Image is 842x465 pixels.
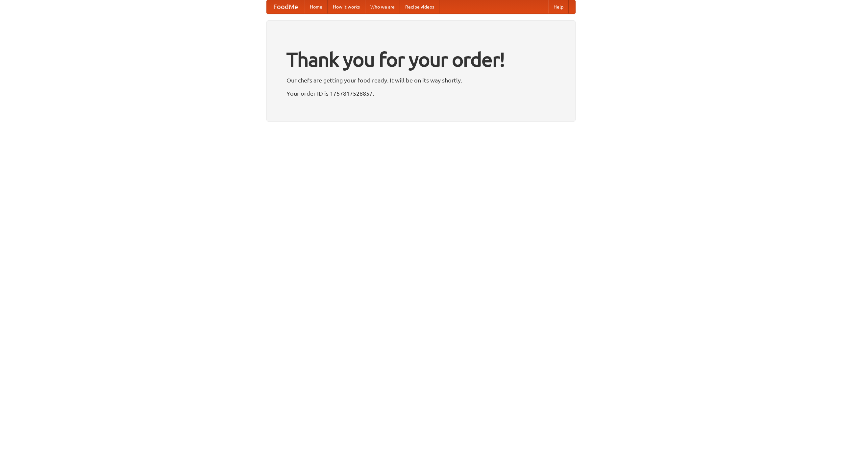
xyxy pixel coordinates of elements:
a: How it works [328,0,365,13]
a: FoodMe [267,0,305,13]
a: Recipe videos [400,0,439,13]
a: Help [548,0,569,13]
p: Your order ID is 1757817528857. [286,88,556,98]
p: Our chefs are getting your food ready. It will be on its way shortly. [286,75,556,85]
a: Who we are [365,0,400,13]
a: Home [305,0,328,13]
h1: Thank you for your order! [286,44,556,75]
